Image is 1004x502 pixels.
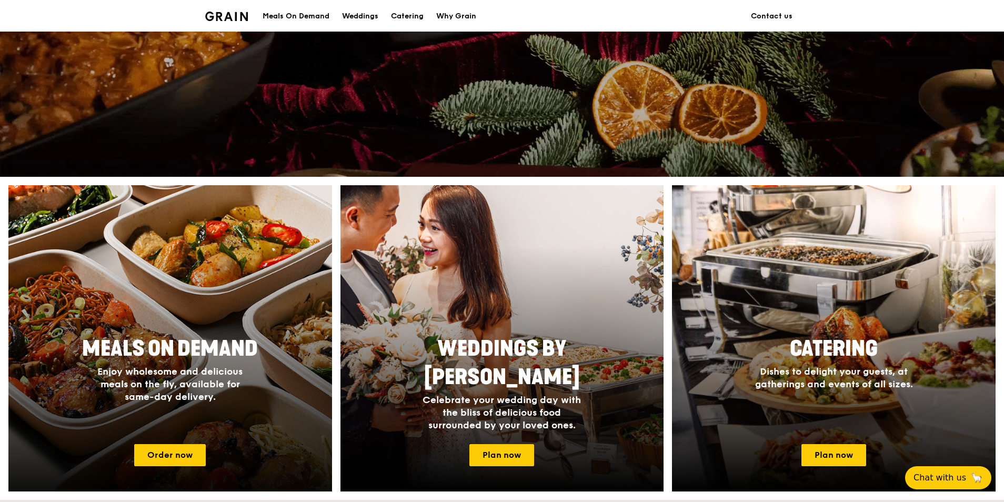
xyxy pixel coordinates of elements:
a: Plan now [801,444,866,466]
span: Weddings by [PERSON_NAME] [424,336,580,390]
span: Meals On Demand [82,336,258,362]
a: Meals On DemandEnjoy wholesome and delicious meals on the fly, available for same-day delivery.Or... [8,185,332,491]
a: Order now [134,444,206,466]
div: Weddings [342,1,378,32]
span: 🦙 [970,471,983,484]
a: Weddings by [PERSON_NAME]Celebrate your wedding day with the bliss of delicious food surrounded b... [340,185,664,491]
img: catering-card.e1cfaf3e.jpg [672,185,996,491]
div: Meals On Demand [263,1,329,32]
img: weddings-card.4f3003b8.jpg [340,185,664,491]
div: Why Grain [436,1,476,32]
span: Chat with us [913,471,966,484]
a: Catering [385,1,430,32]
a: Plan now [469,444,534,466]
span: Celebrate your wedding day with the bliss of delicious food surrounded by your loved ones. [423,394,581,431]
a: Contact us [745,1,799,32]
button: Chat with us🦙 [905,466,991,489]
a: Weddings [336,1,385,32]
span: Dishes to delight your guests, at gatherings and events of all sizes. [755,366,913,390]
img: Grain [205,12,248,21]
a: CateringDishes to delight your guests, at gatherings and events of all sizes.Plan now [672,185,996,491]
div: Catering [391,1,424,32]
span: Catering [790,336,878,362]
a: Why Grain [430,1,483,32]
span: Enjoy wholesome and delicious meals on the fly, available for same-day delivery. [97,366,243,403]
